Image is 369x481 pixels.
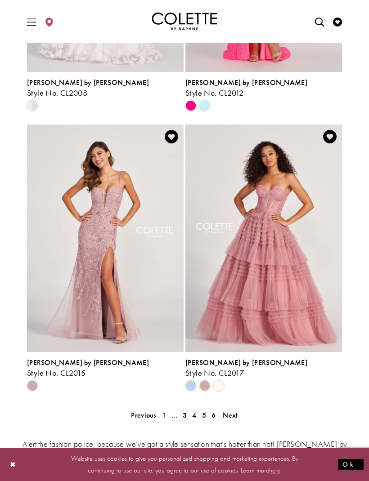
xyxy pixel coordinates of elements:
a: Add to Wishlist [320,127,339,146]
a: Prev Page [128,409,159,422]
a: Visit Wishlist Page [331,9,344,34]
a: 3 [180,409,189,422]
span: Toggle Main Navigation Menu [25,9,38,34]
span: Style No. CL2008 [27,88,87,98]
a: 4 [189,409,199,422]
a: here [269,466,280,475]
span: 3 [183,410,187,420]
a: 1 [159,409,169,422]
i: Diamond White [213,380,224,391]
a: Add to Wishlist [162,127,181,146]
span: Style No. CL2015 [27,368,85,378]
span: 5 [202,410,206,420]
div: Colette by Daphne Style No. CL2017 [185,359,342,378]
a: Visit Colette by Daphne Style No. CL2017 Page [185,125,342,352]
div: Colette by Daphne Style No. CL2008 [27,79,184,98]
button: Close Dialog [5,457,21,472]
span: Style No. CL2012 [185,88,243,98]
span: 1 [162,410,166,420]
span: [PERSON_NAME] by [PERSON_NAME] [27,358,149,367]
a: ... [169,409,180,422]
span: Current page [199,409,209,422]
span: Previous [131,410,156,420]
a: Open Search dialog [313,9,326,34]
span: Style No. CL2017 [185,368,244,378]
i: Dusty Rose [27,380,38,391]
div: Header Menu Left. Buttons: Hamburger menu , Store Locator [23,7,58,36]
span: 6 [211,410,216,420]
a: 6 [209,409,218,422]
div: Header Menu. Buttons: Search, Wishlist [311,7,346,36]
span: [PERSON_NAME] by [PERSON_NAME] [185,78,307,87]
i: Diamond White/Pink [27,100,38,111]
span: [PERSON_NAME] by [PERSON_NAME] [27,78,149,87]
i: Dusty Rose [199,380,210,391]
a: Visit Colette by Daphne Style No. CL2015 Page [27,125,184,352]
span: 4 [192,410,196,420]
i: Hot Pink [185,100,196,111]
span: Next [223,410,238,420]
i: Light Blue [199,100,210,111]
i: Periwinkle [185,380,196,391]
span: [PERSON_NAME] by [PERSON_NAME] [185,358,307,367]
div: Colette by Daphne Style No. CL2012 [185,79,342,98]
a: Visit Store Locator page [42,9,56,34]
img: Colette by Daphne [152,13,217,31]
span: ... [171,410,177,420]
a: Next Page [220,409,240,422]
div: Colette by Daphne Style No. CL2015 [27,359,184,378]
p: Website uses cookies to give you personalized shopping and marketing experiences. By continuing t... [65,452,304,477]
button: Submit Dialog [338,459,364,470]
a: Colette by Daphne Homepage [152,13,217,31]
